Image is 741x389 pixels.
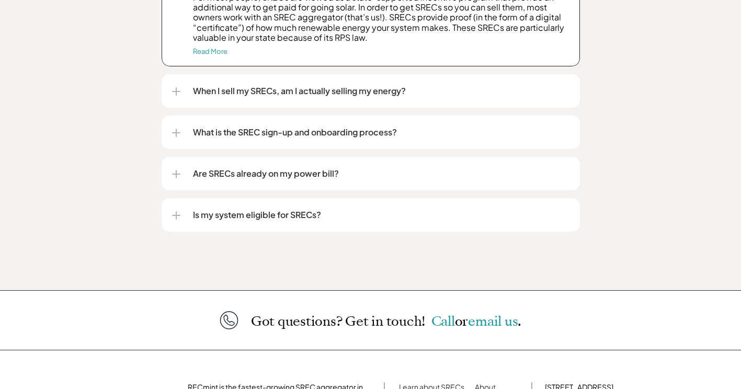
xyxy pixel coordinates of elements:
[193,167,569,180] p: Are SRECs already on my power bill?
[193,85,569,97] p: When I sell my SRECs, am I actually selling my energy?
[193,209,569,221] p: Is my system eligible for SRECs?
[455,312,469,330] span: or
[251,314,521,328] p: Got questions? Get in touch!
[193,47,227,55] a: Read More
[518,312,521,330] span: .
[431,312,455,330] a: Call
[193,126,569,139] p: What is the SREC sign-up and onboarding process?
[468,312,518,330] a: email us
